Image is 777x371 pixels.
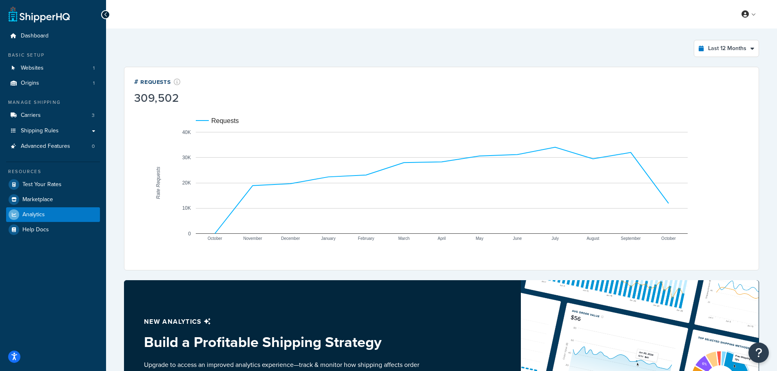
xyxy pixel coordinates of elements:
[358,236,374,241] text: February
[155,167,161,199] text: Rate Requests
[22,196,53,203] span: Marketplace
[21,143,70,150] span: Advanced Features
[621,236,641,241] text: September
[134,77,181,86] div: # Requests
[398,236,410,241] text: March
[134,105,749,260] svg: A chart.
[748,342,769,363] button: Open Resource Center
[6,61,100,76] a: Websites1
[182,155,191,160] text: 30K
[6,76,100,91] a: Origins1
[21,65,44,72] span: Websites
[438,236,446,241] text: April
[551,236,559,241] text: July
[6,177,100,192] a: Test Your Rates
[513,236,522,241] text: June
[6,76,100,91] li: Origins
[22,226,49,233] span: Help Docs
[661,236,676,241] text: October
[93,80,95,87] span: 1
[188,231,191,237] text: 0
[6,207,100,222] a: Analytics
[208,236,222,241] text: October
[21,33,49,40] span: Dashboard
[92,143,95,150] span: 0
[182,130,191,135] text: 40K
[321,236,336,241] text: January
[6,99,100,106] div: Manage Shipping
[6,139,100,154] li: Advanced Features
[22,211,45,218] span: Analytics
[22,181,62,188] span: Test Your Rates
[6,52,100,59] div: Basic Setup
[21,80,39,87] span: Origins
[6,108,100,123] a: Carriers3
[134,92,181,104] div: 309,502
[6,222,100,237] a: Help Docs
[6,192,100,207] a: Marketplace
[21,112,41,119] span: Carriers
[6,61,100,76] li: Websites
[6,108,100,123] li: Carriers
[144,316,422,327] p: New analytics
[21,127,59,134] span: Shipping Rules
[6,29,100,44] a: Dashboard
[211,117,239,124] text: Requests
[243,236,262,241] text: November
[92,112,95,119] span: 3
[6,139,100,154] a: Advanced Features0
[144,334,422,350] h3: Build a Profitable Shipping Strategy
[182,205,191,211] text: 10K
[6,123,100,138] a: Shipping Rules
[587,236,599,241] text: August
[182,180,191,186] text: 20K
[6,168,100,175] div: Resources
[476,236,483,241] text: May
[93,65,95,72] span: 1
[281,236,300,241] text: December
